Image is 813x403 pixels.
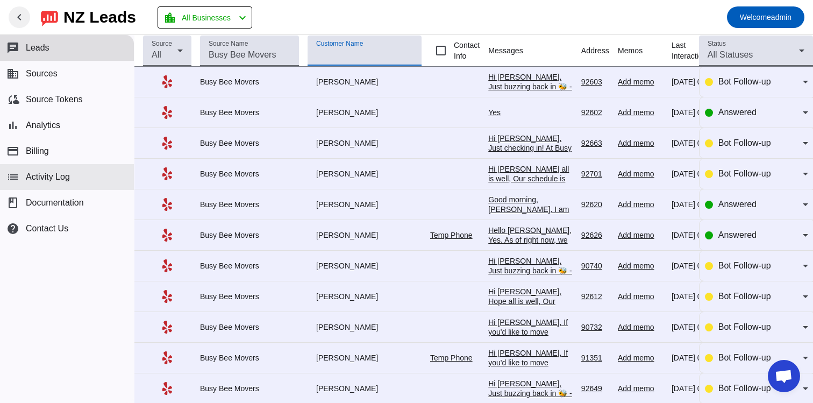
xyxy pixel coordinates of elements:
[672,230,730,240] div: [DATE] 08:47:AM
[618,292,663,301] div: Add memo
[452,40,480,61] label: Contact Info
[200,200,299,209] div: Busy Bee Movers
[308,384,422,393] div: [PERSON_NAME]
[308,138,422,148] div: [PERSON_NAME]
[488,35,581,67] th: Messages
[581,261,609,271] div: 90740
[209,40,248,47] mat-label: Source Name
[581,353,609,363] div: 91351
[161,382,174,395] mat-icon: Yelp
[581,200,609,209] div: 92620
[161,75,174,88] mat-icon: Yelp
[488,287,573,393] div: Hi [PERSON_NAME], Hope all is well, Our schedule is buzzing and filling up fast. If you'd like to...
[581,322,609,332] div: 90732
[6,41,19,54] mat-icon: chat
[740,13,771,22] span: Welcome
[161,259,174,272] mat-icon: Yelp
[672,108,730,117] div: [DATE] 09:00:AM
[488,164,573,271] div: Hi [PERSON_NAME] all is well, Our schedule is buzzing and filling up fast. If you'd like to secur...
[308,353,422,363] div: [PERSON_NAME]
[209,48,290,61] input: Busy Bee Movers
[718,169,771,178] span: Bot Follow-up
[618,138,663,148] div: Add memo
[200,230,299,240] div: Busy Bee Movers
[672,261,730,271] div: [DATE] 08:41:AM
[308,322,422,332] div: [PERSON_NAME]
[672,169,730,179] div: [DATE] 08:57:AM
[6,119,19,132] mat-icon: bar_chart
[41,8,58,26] img: logo
[430,353,473,362] a: Temp Phone
[26,43,49,53] span: Leads
[618,77,663,87] div: Add memo
[161,167,174,180] mat-icon: Yelp
[718,200,757,209] span: Answered
[581,35,618,67] th: Address
[672,138,730,148] div: [DATE] 09:00:AM
[6,93,19,106] mat-icon: cloud_sync
[6,222,19,235] mat-icon: help
[488,72,573,372] div: Hi [PERSON_NAME], Just buzzing back in 🐝 -- moving doesn't have to sting! We only hire profession...
[26,95,83,104] span: Source Tokens
[672,292,730,301] div: [DATE] 08:22:AM
[672,384,730,393] div: [DATE] 08:03:AM
[718,138,771,147] span: Bot Follow-up
[581,169,609,179] div: 92701
[308,200,422,209] div: [PERSON_NAME]
[161,321,174,334] mat-icon: Yelp
[26,172,70,182] span: Activity Log
[488,133,573,269] div: Hi [PERSON_NAME], Just checking in! At Busy Bee, you'll never get stung with hidden costs -- we o...
[618,384,663,393] div: Add memo
[581,230,609,240] div: 92626
[200,169,299,179] div: Busy Bee Movers
[6,171,19,183] mat-icon: list
[672,40,721,61] div: Last Interaction
[718,353,771,362] span: Bot Follow-up
[308,108,422,117] div: [PERSON_NAME]
[618,169,663,179] div: Add memo
[6,145,19,158] mat-icon: payment
[727,6,804,28] button: Welcomeadmin
[718,77,771,86] span: Bot Follow-up
[152,40,172,47] mat-label: Source
[488,108,573,117] div: Yes
[718,261,771,270] span: Bot Follow-up
[618,230,663,240] div: Add memo
[718,384,771,393] span: Bot Follow-up
[488,225,573,303] div: Hello [PERSON_NAME], Yes. As of right now, we do have availability on 9/12. The ETA will be betwe...
[316,40,363,47] mat-label: Customer Name
[768,360,800,392] a: Open chat
[308,169,422,179] div: [PERSON_NAME]
[618,322,663,332] div: Add memo
[26,146,49,156] span: Billing
[182,10,231,25] span: All Businesses
[200,322,299,332] div: Busy Bee Movers
[161,198,174,211] mat-icon: Yelp
[13,11,26,24] mat-icon: chevron_left
[26,69,58,79] span: Sources
[158,6,252,29] button: All Businesses
[308,77,422,87] div: [PERSON_NAME]
[718,322,771,331] span: Bot Follow-up
[6,196,19,209] span: book
[161,137,174,150] mat-icon: Yelp
[672,353,730,363] div: [DATE] 08:04:AM
[200,77,299,87] div: Busy Bee Movers
[152,50,161,59] span: All
[26,121,60,130] span: Analytics
[430,231,473,239] a: Temp Phone
[618,35,672,67] th: Memos
[200,384,299,393] div: Busy Bee Movers
[618,200,663,209] div: Add memo
[200,353,299,363] div: Busy Bee Movers
[672,322,730,332] div: [DATE] 08:04:AM
[163,11,176,24] mat-icon: location_city
[618,261,663,271] div: Add memo
[26,224,68,234] span: Contact Us
[200,108,299,117] div: Busy Bee Movers
[308,292,422,301] div: [PERSON_NAME]
[718,230,757,239] span: Answered
[708,40,726,47] mat-label: Status
[581,384,609,393] div: 92649
[161,351,174,364] mat-icon: Yelp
